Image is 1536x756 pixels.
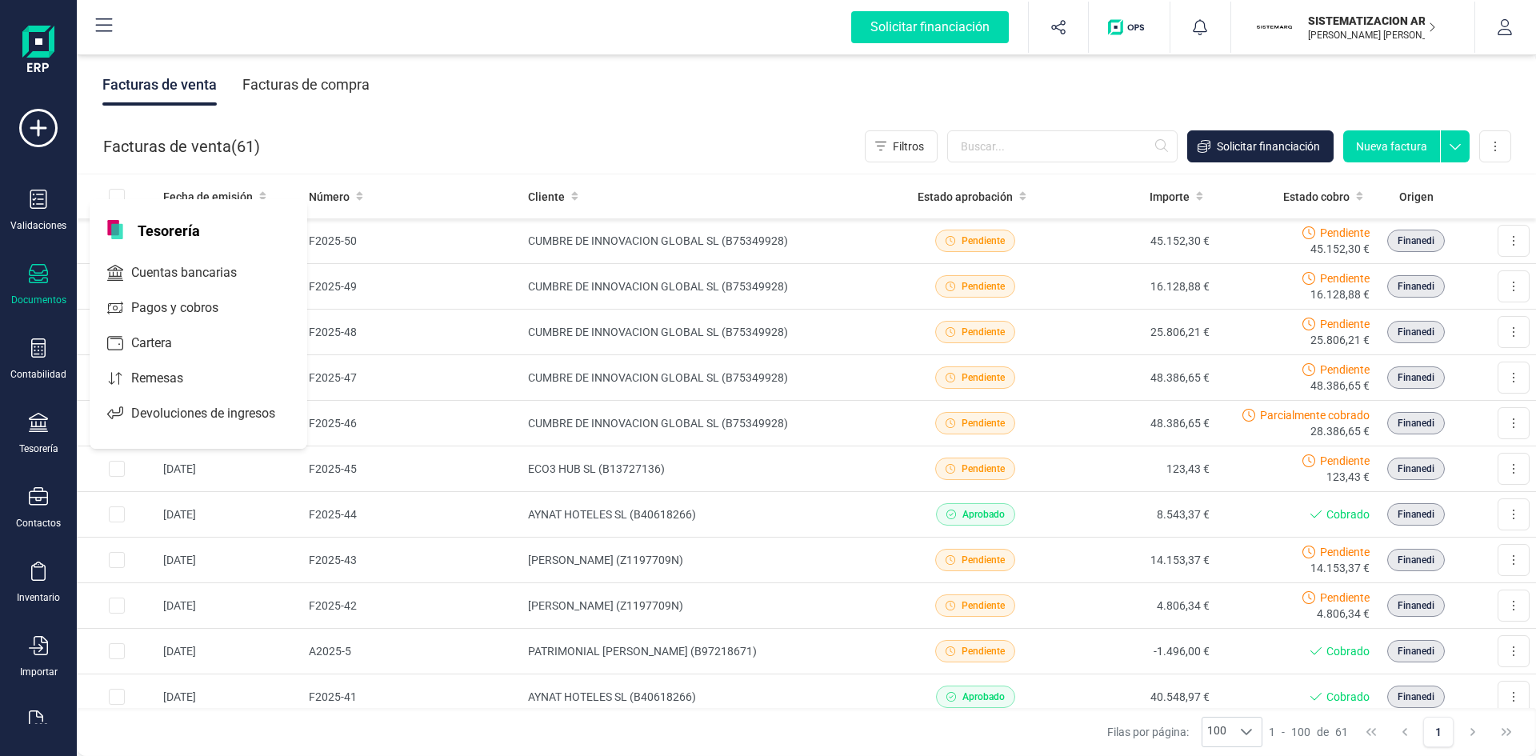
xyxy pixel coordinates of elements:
span: Pagos y cobros [125,298,247,318]
p: SISTEMATIZACION ARQUITECTONICA EN REFORMAS SL [1308,13,1436,29]
span: Cartera [125,334,201,353]
span: Pendiente [962,325,1005,339]
td: 14.153,37 € [1055,538,1216,583]
span: Pendiente [962,416,1005,430]
span: 100 [1291,724,1310,740]
span: Pendiente [1320,544,1370,560]
span: Pendiente [1320,270,1370,286]
span: Pendiente [962,644,1005,658]
span: Cuentas bancarias [125,263,266,282]
span: Pendiente [1320,453,1370,469]
span: Pendiente [1320,316,1370,332]
span: Finanedi [1398,234,1434,248]
td: AYNAT HOTELES SL (B40618266) [522,674,895,720]
span: 48.386,65 € [1310,378,1370,394]
div: Inventario [17,591,60,604]
p: [PERSON_NAME] [PERSON_NAME] [1308,29,1436,42]
button: Last Page [1491,717,1522,747]
td: ECO3 HUB SL (B13727136) [522,446,895,492]
button: Logo de OPS [1098,2,1160,53]
span: Filtros [893,138,924,154]
td: F2025-50 [302,218,522,264]
img: Logo Finanedi [22,26,54,77]
div: Validaciones [10,219,66,232]
span: Finanedi [1398,507,1434,522]
img: Logo de OPS [1108,19,1150,35]
td: [DATE] [157,583,302,629]
span: Finanedi [1398,279,1434,294]
td: [DATE] [157,446,302,492]
div: Row Selected b91148eb-828f-46c8-8659-707eb99e7078 [109,552,125,568]
td: 16.128,88 € [1055,264,1216,310]
span: 45.152,30 € [1310,241,1370,257]
span: Finanedi [1398,553,1434,567]
td: PATRIMONIAL [PERSON_NAME] (B97218671) [522,629,895,674]
td: [DATE] [157,538,302,583]
span: 25.806,21 € [1310,332,1370,348]
td: F2025-43 [302,538,522,583]
button: Next Page [1458,717,1488,747]
span: 14.153,37 € [1310,560,1370,576]
td: [DATE] [157,629,302,674]
div: Contabilidad [10,368,66,381]
td: [PERSON_NAME] (Z1197709N) [522,583,895,629]
div: - [1269,724,1348,740]
span: Cobrado [1326,506,1370,522]
span: 16.128,88 € [1310,286,1370,302]
img: SI [1257,10,1292,45]
div: Row Selected 04c0a387-207b-4a64-8ab6-caf153c05dde [109,689,125,705]
span: Pendiente [962,370,1005,385]
td: CUMBRE DE INNOVACION GLOBAL SL (B75349928) [522,218,895,264]
td: [DATE] [157,674,302,720]
span: Finanedi [1398,690,1434,704]
td: 40.548,97 € [1055,674,1216,720]
span: Origen [1399,189,1434,205]
td: CUMBRE DE INNOVACION GLOBAL SL (B75349928) [522,310,895,355]
span: Pendiente [962,279,1005,294]
div: Documentos [11,294,66,306]
input: Buscar... [947,130,1178,162]
span: Cobrado [1326,689,1370,705]
div: Facturas de venta ( ) [103,130,260,162]
span: Finanedi [1398,370,1434,385]
td: [PERSON_NAME] (Z1197709N) [522,538,895,583]
td: F2025-41 [302,674,522,720]
span: Finanedi [1398,416,1434,430]
div: Solicitar financiación [851,11,1009,43]
span: Pendiente [1320,362,1370,378]
span: Fecha de emisión [163,189,253,205]
span: Devoluciones de ingresos [125,404,304,423]
span: Solicitar financiación [1217,138,1320,154]
span: Remesas [125,369,212,388]
span: Aprobado [962,690,1005,704]
td: CUMBRE DE INNOVACION GLOBAL SL (B75349928) [522,401,895,446]
span: Importe [1150,189,1190,205]
td: 8.543,37 € [1055,492,1216,538]
span: Finanedi [1398,325,1434,339]
span: Pendiente [962,234,1005,248]
button: Filtros [865,130,938,162]
td: F2025-47 [302,355,522,401]
span: Cobrado [1326,643,1370,659]
span: Pendiente [962,553,1005,567]
td: A2025-5 [302,629,522,674]
td: 123,43 € [1055,446,1216,492]
span: 28.386,65 € [1310,423,1370,439]
div: Row Selected 8ed2bbc9-d6d5-4383-b603-7d468de67dc7 [109,506,125,522]
span: 61 [237,135,254,158]
span: Estado cobro [1283,189,1350,205]
span: 61 [1335,724,1348,740]
div: All items unselected [109,189,125,205]
button: Previous Page [1390,717,1420,747]
div: Row Selected 49bc67d7-1ada-4f6e-92ca-ae61013c23a1 [109,643,125,659]
button: Nueva factura [1343,130,1440,162]
span: Pendiente [1320,590,1370,606]
span: 123,43 € [1326,469,1370,485]
td: 48.386,65 € [1055,355,1216,401]
div: Tesorería [19,442,58,455]
td: F2025-48 [302,310,522,355]
td: CUMBRE DE INNOVACION GLOBAL SL (B75349928) [522,264,895,310]
span: Finanedi [1398,598,1434,613]
span: Finanedi [1398,644,1434,658]
div: Facturas de venta [102,64,217,106]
